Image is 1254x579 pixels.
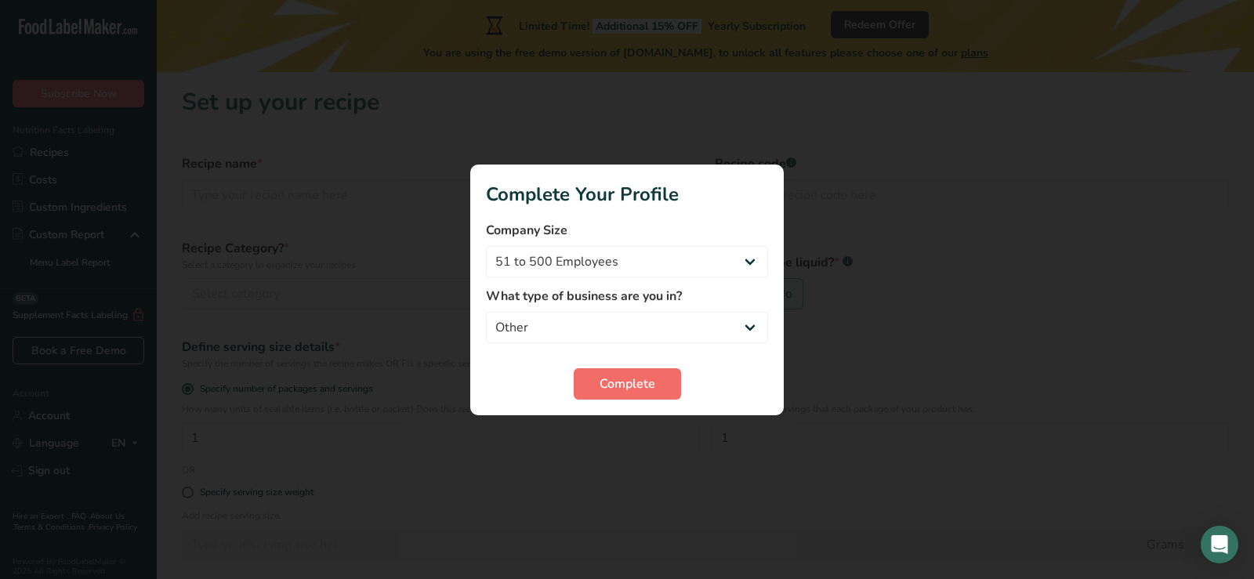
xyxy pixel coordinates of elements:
label: What type of business are you in? [486,287,768,306]
div: Open Intercom Messenger [1201,526,1238,563]
label: Company Size [486,221,768,240]
button: Complete [574,368,681,400]
span: Complete [600,375,655,393]
h1: Complete Your Profile [486,180,768,208]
